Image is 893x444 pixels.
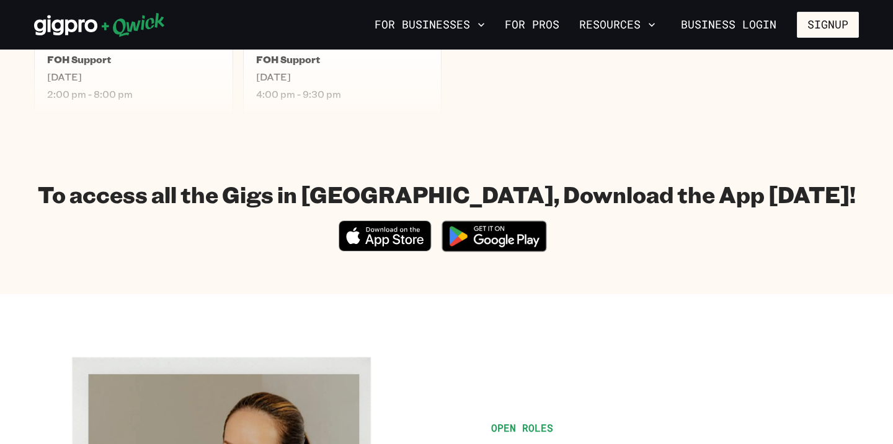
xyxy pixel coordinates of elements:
h1: To access all the Gigs in [GEOGRAPHIC_DATA], Download the App [DATE]! [38,180,856,208]
button: For Businesses [370,14,490,35]
span: [DATE] [47,71,220,83]
a: Download on the App Store [339,241,432,254]
span: 2:00 pm - 8:00 pm [47,88,220,100]
button: Signup [797,12,859,38]
button: Resources [574,14,660,35]
span: [DATE] [256,71,429,83]
span: Open Roles [491,421,553,434]
span: 4:00 pm - 9:30 pm [256,88,429,100]
a: For Pros [500,14,564,35]
h5: FOH Support [256,53,429,66]
img: Get it on Google Play [434,213,554,259]
a: Business Login [670,12,787,38]
h5: FOH Support [47,53,220,66]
